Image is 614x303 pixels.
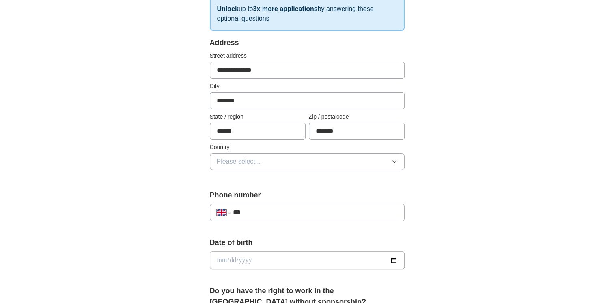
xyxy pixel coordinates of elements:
[309,113,405,121] label: Zip / postalcode
[210,237,405,248] label: Date of birth
[217,157,261,167] span: Please select...
[210,52,405,60] label: Street address
[210,153,405,170] button: Please select...
[253,5,317,12] strong: 3x more applications
[210,82,405,91] label: City
[217,5,239,12] strong: Unlock
[210,37,405,48] div: Address
[210,113,306,121] label: State / region
[210,143,405,151] label: Country
[210,190,405,201] label: Phone number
